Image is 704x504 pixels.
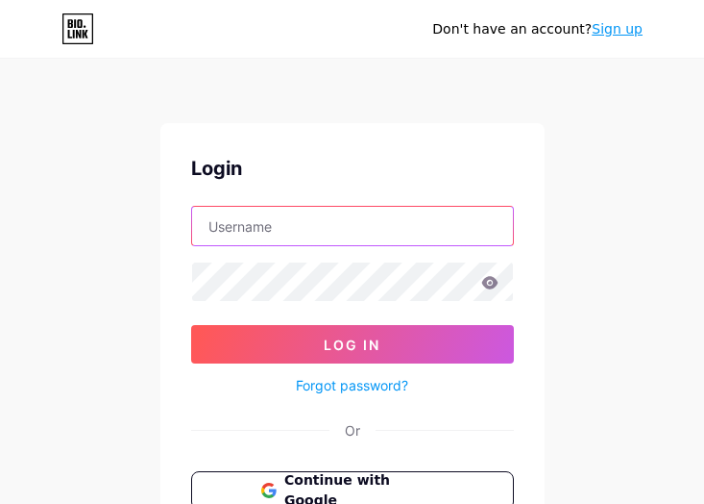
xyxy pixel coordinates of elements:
input: Username [192,207,513,245]
a: Sign up [592,21,643,37]
div: Login [191,154,514,183]
button: Log In [191,325,514,364]
div: Don't have an account? [432,19,643,39]
span: Log In [324,337,380,353]
div: Or [345,420,360,441]
a: Forgot password? [296,375,408,395]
